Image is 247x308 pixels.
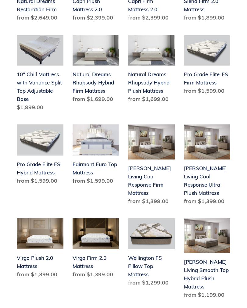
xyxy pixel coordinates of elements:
a: Pro Grade Elite FS Hybrid Mattress [17,124,63,187]
a: Scott Living Smooth Top Hybrid Plush Mattress [184,218,231,301]
a: Scott Living Cool Response Ultra Plush Mattress [184,124,231,207]
a: Wellington FS Pillow Top Mattress [128,218,175,289]
a: Natural Dreams Rhapsody Hybrid Firm Mattress [73,35,119,106]
a: Natural Dreams Rhapsody Hybrid Plush Mattress [128,35,175,106]
a: Pro Grade Elite-FS Firm Mattress [184,35,231,98]
a: Virgo Firm 2.0 Mattress [73,218,119,281]
a: 10" Chill Mattress with Variance Split Top Adjustable Base [17,35,63,114]
a: Virgo Plush 2.0 Mattress [17,218,63,281]
a: Scott Living Cool Response Firm Mattress [128,124,175,207]
a: Fairmont Euro Top Mattress [73,124,119,187]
